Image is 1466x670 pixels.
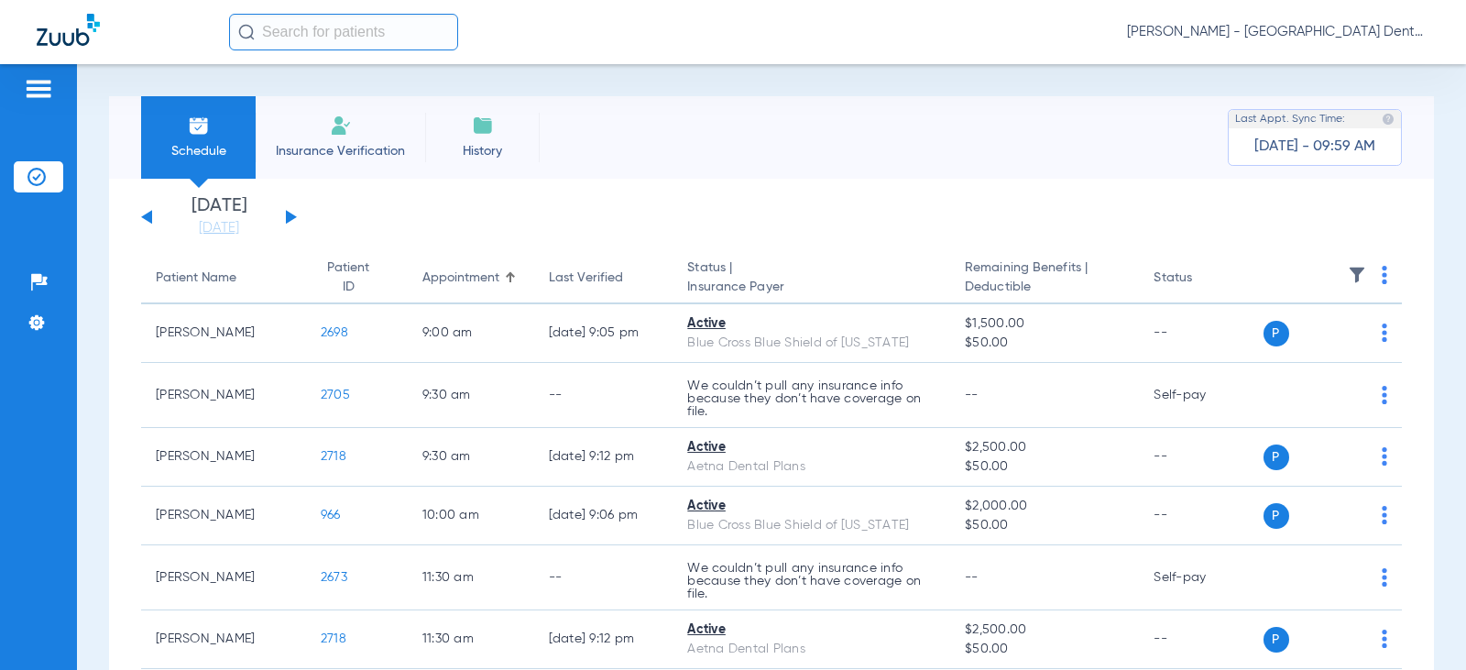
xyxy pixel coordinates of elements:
[1264,321,1289,346] span: P
[1264,627,1289,653] span: P
[1139,253,1263,304] th: Status
[1264,503,1289,529] span: P
[950,253,1139,304] th: Remaining Benefits |
[1382,630,1387,648] img: group-dot-blue.svg
[141,363,306,428] td: [PERSON_NAME]
[321,389,350,401] span: 2705
[321,326,348,339] span: 2698
[534,487,673,545] td: [DATE] 9:06 PM
[408,428,534,487] td: 9:30 AM
[188,115,210,137] img: Schedule
[1139,545,1263,610] td: Self-pay
[37,14,100,46] img: Zuub Logo
[24,78,53,100] img: hamburger-icon
[330,115,352,137] img: Manual Insurance Verification
[687,621,935,640] div: Active
[687,457,935,477] div: Aetna Dental Plans
[321,571,347,584] span: 2673
[687,334,935,353] div: Blue Cross Blue Shield of [US_STATE]
[673,253,950,304] th: Status |
[687,562,935,600] p: We couldn’t pull any insurance info because they don’t have coverage on file.
[422,269,520,288] div: Appointment
[408,545,534,610] td: 11:30 AM
[1382,113,1395,126] img: last sync help info
[965,640,1124,659] span: $50.00
[321,258,393,297] div: Patient ID
[534,363,673,428] td: --
[687,438,935,457] div: Active
[1139,428,1263,487] td: --
[687,516,935,535] div: Blue Cross Blue Shield of [US_STATE]
[965,571,979,584] span: --
[1382,447,1387,466] img: group-dot-blue.svg
[1382,386,1387,404] img: group-dot-blue.svg
[164,219,274,237] a: [DATE]
[534,610,673,669] td: [DATE] 9:12 PM
[408,363,534,428] td: 9:30 AM
[965,516,1124,535] span: $50.00
[408,610,534,669] td: 11:30 AM
[321,450,346,463] span: 2718
[155,142,242,160] span: Schedule
[408,304,534,363] td: 9:00 AM
[687,379,935,418] p: We couldn’t pull any insurance info because they don’t have coverage on file.
[965,457,1124,477] span: $50.00
[965,334,1124,353] span: $50.00
[534,428,673,487] td: [DATE] 9:12 PM
[549,269,659,288] div: Last Verified
[1348,266,1366,284] img: filter.svg
[238,24,255,40] img: Search Icon
[1127,23,1429,41] span: [PERSON_NAME] - [GEOGRAPHIC_DATA] Dental Care
[141,610,306,669] td: [PERSON_NAME]
[156,269,236,288] div: Patient Name
[1382,266,1387,284] img: group-dot-blue.svg
[687,278,935,297] span: Insurance Payer
[141,304,306,363] td: [PERSON_NAME]
[269,142,411,160] span: Insurance Verification
[164,197,274,237] li: [DATE]
[141,428,306,487] td: [PERSON_NAME]
[965,438,1124,457] span: $2,500.00
[534,545,673,610] td: --
[1139,304,1263,363] td: --
[1139,363,1263,428] td: Self-pay
[965,389,979,401] span: --
[534,304,673,363] td: [DATE] 9:05 PM
[141,487,306,545] td: [PERSON_NAME]
[1139,487,1263,545] td: --
[472,115,494,137] img: History
[687,314,935,334] div: Active
[141,545,306,610] td: [PERSON_NAME]
[549,269,623,288] div: Last Verified
[321,258,377,297] div: Patient ID
[1382,506,1387,524] img: group-dot-blue.svg
[156,269,291,288] div: Patient Name
[1264,445,1289,470] span: P
[439,142,526,160] span: History
[422,269,499,288] div: Appointment
[1139,610,1263,669] td: --
[321,509,341,522] span: 966
[1382,324,1387,342] img: group-dot-blue.svg
[321,632,346,645] span: 2718
[1382,568,1387,587] img: group-dot-blue.svg
[1254,137,1375,156] span: [DATE] - 09:59 AM
[687,640,935,659] div: Aetna Dental Plans
[1235,110,1345,128] span: Last Appt. Sync Time:
[965,621,1124,640] span: $2,500.00
[965,497,1124,516] span: $2,000.00
[687,497,935,516] div: Active
[229,14,458,50] input: Search for patients
[965,314,1124,334] span: $1,500.00
[408,487,534,545] td: 10:00 AM
[965,278,1124,297] span: Deductible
